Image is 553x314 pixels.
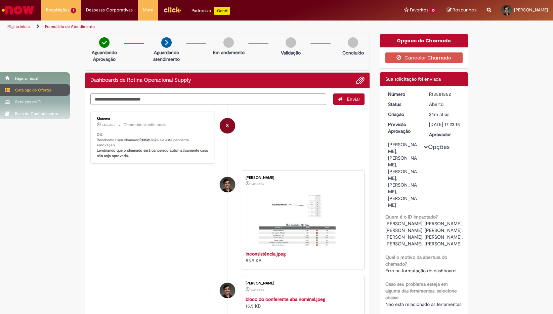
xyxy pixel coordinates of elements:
[150,49,183,63] p: Aguardando atendimento
[90,77,191,83] h2: Dashboards de Rotina Operacional Supply Histórico de tíquete
[514,7,548,13] span: [PERSON_NAME]
[246,250,357,264] div: 83.9 KB
[223,37,234,48] img: img-circle-grey.png
[385,214,438,220] b: Quem é o ID Impactado?
[251,182,264,186] span: 24m atrás
[383,91,424,97] dt: Número
[385,254,447,267] b: Qual o motivo da abertura do chamado?
[97,132,209,159] p: Olá! Recebemos seu chamado e ele esta pendente aprovação.
[220,118,235,133] div: System
[447,7,477,13] a: Rascunhos
[86,7,133,13] span: Despesas Corporativas
[429,111,449,117] span: 24m atrás
[97,148,209,158] b: Lembrando que o chamado será cancelado automaticamente caso não seja aprovado.
[385,281,457,301] b: Caso seu problema esteja em alguma das ferramentas, selecione abaixo:
[385,52,463,63] button: Cancelar Chamado
[429,111,449,117] time: 30/09/2025 14:23:15
[220,283,235,298] div: Arthur De Aquino Macedo
[385,268,456,274] span: Erro na formatação do dashboard
[163,5,181,15] img: click_logo_yellow_360x200.png
[286,37,296,48] img: img-circle-grey.png
[383,101,424,108] dt: Status
[429,121,460,128] div: [DATE] 17:23:15
[46,7,70,13] span: Requisições
[214,7,230,15] p: +GenAi
[251,288,264,292] time: 30/09/2025 14:21:28
[99,37,110,48] img: check-circle-green.png
[71,8,76,13] span: 1
[246,251,286,257] a: inconsistência.jpeg
[220,177,235,192] div: Arthur De Aquino Macedo
[333,93,365,105] button: Enviar
[251,288,264,292] span: 26m atrás
[385,301,461,307] span: Não está relacionado às ferramentas
[281,49,301,56] p: Validação
[383,121,424,134] dt: Previsão Aprovação
[139,138,157,143] b: R13581852
[1,3,35,17] img: ServiceNow
[347,96,360,102] span: Enviar
[429,91,460,97] div: R13581852
[429,101,460,108] div: Aberto
[380,34,468,47] div: Opções do Chamado
[383,111,424,118] dt: Criação
[251,182,264,186] time: 30/09/2025 14:23:12
[424,131,465,138] dt: Aprovador
[453,7,477,13] span: Rascunhos
[246,296,325,302] a: bloco do conferente aba nominal.jpeg
[213,49,245,56] p: Em andamento
[385,221,464,247] span: [PERSON_NAME], [PERSON_NAME], [PERSON_NAME], [PERSON_NAME], [PERSON_NAME], [PERSON_NAME], [PERSON...
[90,93,326,105] textarea: Digite sua mensagem aqui...
[192,7,230,15] div: Padroniza
[246,176,357,180] div: [PERSON_NAME]
[385,76,441,82] span: Sua solicitação foi enviada
[161,37,172,48] img: arrow-next.png
[123,122,166,128] small: Comentários adicionais
[88,49,121,63] p: Aguardando Aprovação
[5,21,364,33] ul: Trilhas de página
[410,7,428,13] span: Favoritos
[97,117,209,121] div: Sistema
[246,281,357,285] div: [PERSON_NAME]
[226,118,229,134] span: S
[102,123,115,127] time: 30/09/2025 14:23:30
[429,111,460,118] div: 30/09/2025 14:23:15
[45,24,95,29] a: Formulário de Atendimento
[7,24,31,29] a: Página inicial
[348,37,358,48] img: img-circle-grey.png
[246,296,357,309] div: 15.5 KB
[356,76,365,85] button: Adicionar anexos
[102,123,115,127] span: 24m atrás
[388,141,419,208] div: [PERSON_NAME], [PERSON_NAME], [PERSON_NAME], [PERSON_NAME], [PERSON_NAME]
[342,49,364,56] p: Concluído
[430,8,437,13] span: 10
[143,7,153,13] span: More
